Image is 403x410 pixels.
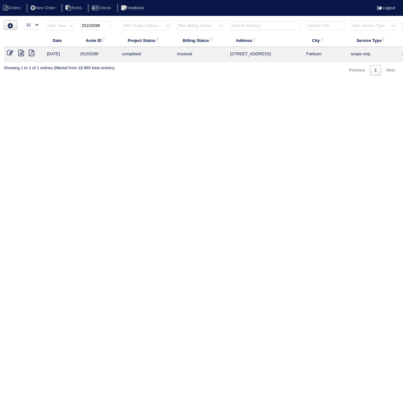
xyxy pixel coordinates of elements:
[227,34,303,47] th: Address: activate to sort column ascending
[344,65,369,76] a: Previous
[303,47,347,62] td: Fairburn
[27,5,60,10] a: New Order
[62,4,87,12] li: Techs
[174,47,227,62] td: invoiced
[174,34,227,47] th: Billing Status: activate to sort column ascending
[303,34,347,47] th: City: activate to sort column ascending
[306,21,344,30] input: Search City
[77,34,119,47] th: Arete ID: activate to sort column ascending
[44,47,77,62] td: [DATE]
[4,62,115,71] div: Showing 1 to 1 of 1 entries (filtered from 18,960 total entries)
[88,5,116,10] a: Clients
[62,5,87,10] a: Techs
[382,65,399,76] a: Next
[88,4,116,12] li: Clients
[119,34,174,47] th: Project Status: activate to sort column ascending
[44,34,77,47] th: Date
[77,47,119,62] td: 25103299
[377,5,395,10] a: Logout
[347,34,399,47] th: Service Type: activate to sort column ascending
[80,21,111,30] input: Search ID
[119,47,174,62] td: completed
[27,4,60,12] li: New Order
[227,47,303,62] td: [STREET_ADDRESS]
[370,65,381,76] a: 1
[347,47,399,62] td: scope only
[230,21,300,30] input: Search Address
[117,4,149,12] li: Feedback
